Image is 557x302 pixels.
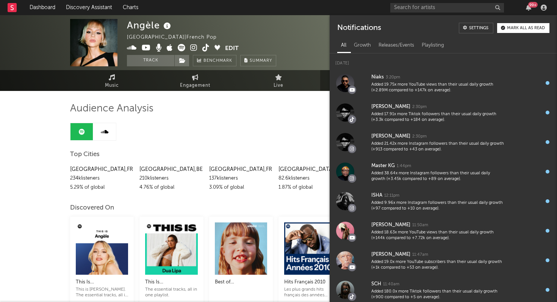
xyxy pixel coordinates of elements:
div: 4.76 % of global [139,183,203,192]
span: Top Cities [70,150,100,159]
div: [PERSON_NAME] [371,102,410,111]
div: Hits Français 2010 [284,278,336,287]
div: 11:47am [412,252,428,258]
a: Music [70,70,153,91]
div: Added 9.96x more Instagram followers than their usual daily growth (+97 compared to +10 on average). [371,200,505,212]
div: Master KG [371,161,395,171]
a: [PERSON_NAME]2:30pmAdded 21.42x more Instagram followers than their usual daily growth (+913 comp... [330,127,557,157]
a: Master KG1:44pmAdded 38.64x more Instagram followers than their usual daily growth (+3.45k compar... [330,157,557,186]
div: [DATE] [330,53,557,68]
button: Track [127,55,174,66]
div: This Is [PERSON_NAME] [76,278,128,287]
div: Les plus grands hits français des années 2010. Photo : GIMS [284,287,336,298]
div: 2:30pm [412,104,427,110]
div: 11:40am [383,282,399,287]
a: Best of [PERSON_NAME] [215,270,267,293]
div: 1:44pm [397,163,411,169]
div: Added 180.0x more Tiktok followers than their usual daily growth (+900 compared to +5 on average). [371,289,505,300]
div: 137k listeners [209,174,273,183]
div: Best of [PERSON_NAME] [215,278,267,287]
div: [GEOGRAPHIC_DATA] , BE [139,165,203,174]
div: Added 19.75x more YouTube views than their usual daily growth (+2.89M compared to +147k on average). [371,82,505,94]
a: [PERSON_NAME]2:30pmAdded 17.91x more Tiktok followers than their usual daily growth (+3.3k compar... [330,98,557,127]
div: Releases/Events [375,39,418,52]
span: Summary [250,59,272,63]
a: Engagement [153,70,237,91]
button: Edit [225,44,239,53]
div: Added 18.63x more YouTube views than their usual daily growth (+144k compared to +7.72k on average). [371,230,505,241]
div: The essential tracks, all in one playlist. [145,287,197,298]
div: [PERSON_NAME] [371,221,410,230]
div: 3.09 % of global [209,183,273,192]
div: Angèle [127,19,173,31]
span: Engagement [180,81,210,90]
div: Playlisting [418,39,448,52]
div: 210k listeners [139,174,203,183]
div: Added 21.42x more Instagram followers than their usual daily growth (+913 compared to +43 on aver... [371,141,505,153]
div: [GEOGRAPHIC_DATA] , FR [209,165,273,174]
div: [PERSON_NAME] [371,132,410,141]
span: Live [274,81,283,90]
div: 12:11pm [384,193,399,199]
div: Mark all as read [507,26,545,30]
div: Growth [350,39,375,52]
div: Settings [469,26,488,30]
a: This Is [PERSON_NAME]The essential tracks, all in one playlist. [145,270,197,298]
div: This Is [PERSON_NAME] [145,278,197,287]
div: 3:20pm [386,75,400,80]
a: Audience [320,70,404,91]
button: Mark all as read [497,23,549,33]
div: [GEOGRAPHIC_DATA] , FR [70,165,134,174]
a: [PERSON_NAME]11:47amAdded 19.0x more YouTube subscribers than their usual daily growth (+1k compa... [330,246,557,275]
div: All [337,39,350,52]
input: Search for artists [390,3,504,13]
div: Added 38.64x more Instagram followers than their usual daily growth (+3.45k compared to +89 on av... [371,171,505,182]
a: This Is [PERSON_NAME]This is [PERSON_NAME]. The essential tracks, all in one playlist. [76,270,128,298]
span: Benchmark [203,56,232,66]
a: Settings [459,23,493,33]
div: 82.6k listeners [278,174,342,183]
a: Benchmark [193,55,236,66]
div: Added 17.91x more Tiktok followers than their usual daily growth (+3.3k compared to +184 on avera... [371,111,505,123]
a: Hits Français 2010Les plus grands hits français des années 2010. Photo : GIMS [284,270,336,298]
div: [PERSON_NAME] [371,250,410,259]
a: [PERSON_NAME]11:50amAdded 18.63x more YouTube views than their usual daily growth (+144k compared... [330,216,557,246]
div: [GEOGRAPHIC_DATA] , FR [278,165,342,174]
a: Live [237,70,320,91]
div: 2:30pm [412,134,427,139]
button: 99+ [526,5,531,11]
div: 11:50am [412,222,428,228]
span: Audience Analysis [70,104,153,113]
div: ISHA [371,191,382,200]
span: Music [105,81,119,90]
div: 1.87 % of global [278,183,342,192]
button: Summary [240,55,276,66]
div: Discovered On [70,203,114,213]
div: Notifications [337,23,381,33]
a: Niaks3:20pmAdded 19.75x more YouTube views than their usual daily growth (+2.89M compared to +147... [330,68,557,98]
div: Niaks [371,73,384,82]
div: Added 19.0x more YouTube subscribers than their usual daily growth (+1k compared to +53 on average). [371,259,505,271]
a: ISHA12:11pmAdded 9.96x more Instagram followers than their usual daily growth (+97 compared to +1... [330,186,557,216]
div: SCH [371,280,381,289]
div: 5.29 % of global [70,183,134,192]
div: [GEOGRAPHIC_DATA] | French Pop [127,33,225,42]
div: This is [PERSON_NAME]. The essential tracks, all in one playlist. [76,287,128,298]
div: 99 + [528,2,538,8]
div: 234k listeners [70,174,134,183]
